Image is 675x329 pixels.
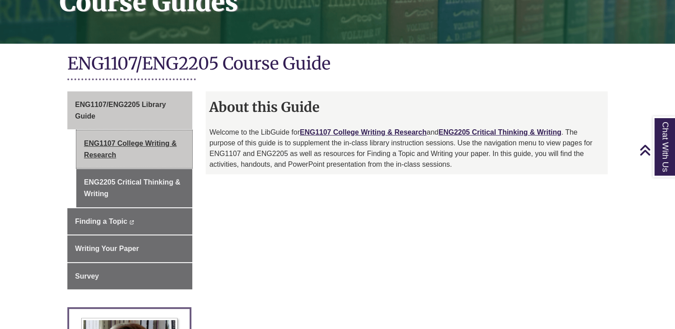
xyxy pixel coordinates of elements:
[75,101,166,120] span: ENG1107/ENG2205 Library Guide
[67,235,192,262] a: Writing Your Paper
[75,272,99,280] span: Survey
[129,220,134,224] i: This link opens in a new window
[67,91,192,129] a: ENG1107/ENG2205 Library Guide
[67,208,192,235] a: Finding a Topic
[67,91,192,289] div: Guide Page Menu
[75,218,127,225] span: Finding a Topic
[67,263,192,290] a: Survey
[209,127,604,170] p: Welcome to the LibGuide for and . The purpose of this guide is to supplement the in-class library...
[76,130,192,168] a: ENG1107 College Writing & Research
[67,53,607,76] h1: ENG1107/ENG2205 Course Guide
[439,128,561,136] a: ENG2205 Critical Thinking & Writing
[639,144,673,156] a: Back to Top
[76,169,192,207] a: ENG2205 Critical Thinking & Writing
[75,245,139,252] span: Writing Your Paper
[206,96,607,118] h2: About this Guide
[300,128,427,136] a: ENG1107 College Writing & Research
